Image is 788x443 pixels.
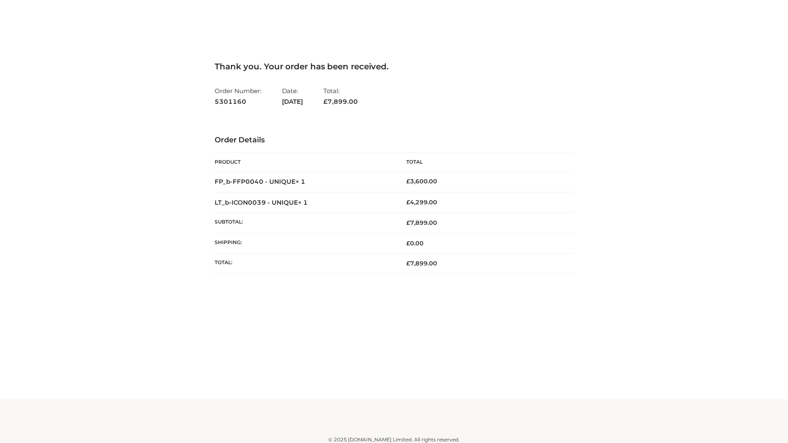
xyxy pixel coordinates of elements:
bdi: 0.00 [406,240,424,247]
bdi: 4,299.00 [406,199,437,206]
th: Shipping: [215,233,394,253]
li: Date: [282,84,303,109]
h3: Order Details [215,136,573,145]
span: 7,899.00 [406,219,437,226]
h3: Thank you. Your order has been received. [215,62,573,71]
span: 7,899.00 [323,98,358,105]
span: £ [406,240,410,247]
span: £ [406,178,410,185]
bdi: 3,600.00 [406,178,437,185]
span: £ [406,260,410,267]
strong: 5301160 [215,96,261,107]
strong: × 1 [298,199,308,206]
strong: FP_b-FFP0040 - UNIQUE [215,178,305,185]
li: Total: [323,84,358,109]
span: £ [406,199,410,206]
th: Total: [215,253,394,273]
th: Subtotal: [215,213,394,233]
th: Product [215,153,394,171]
strong: LT_b-ICON0039 - UNIQUE [215,199,308,206]
th: Total [394,153,573,171]
strong: × 1 [295,178,305,185]
li: Order Number: [215,84,261,109]
span: £ [406,219,410,226]
span: £ [323,98,328,105]
span: 7,899.00 [406,260,437,267]
strong: [DATE] [282,96,303,107]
